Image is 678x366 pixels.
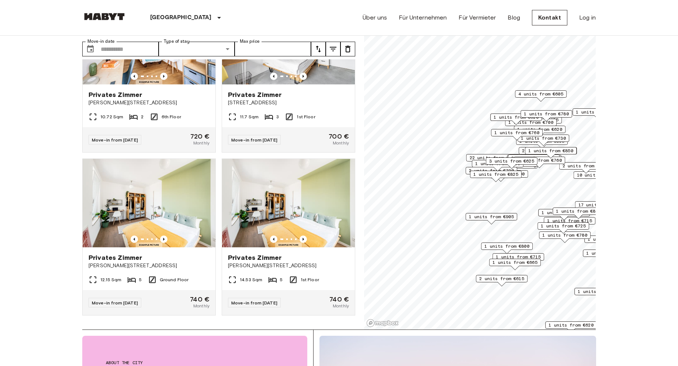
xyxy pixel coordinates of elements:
[521,135,566,142] span: 1 units from €730
[508,13,520,22] a: Blog
[297,114,315,120] span: 1st Floor
[270,73,277,80] button: Previous image
[92,300,138,306] span: Move-in from [DATE]
[532,10,567,25] a: Kontakt
[542,232,587,238] span: 1 units from €780
[519,147,570,158] div: Map marker
[89,253,142,262] span: Privates Zimmer
[574,288,626,299] div: Map marker
[517,126,562,133] span: 1 units from €620
[583,250,634,261] div: Map marker
[83,42,98,56] button: Choose date
[553,208,604,219] div: Map marker
[399,13,447,22] a: Für Unternehmen
[494,129,539,136] span: 1 units from €760
[228,253,281,262] span: Privates Zimmer
[190,296,210,303] span: 740 €
[141,114,143,120] span: 2
[300,236,307,243] button: Previous image
[139,276,142,283] span: 5
[491,129,543,140] div: Map marker
[508,119,553,126] span: 1 units from €700
[469,167,514,174] span: 2 units from €790
[87,38,115,45] label: Move-in date
[513,157,565,168] div: Map marker
[340,42,355,56] button: tune
[131,236,138,243] button: Previous image
[508,154,560,166] div: Map marker
[100,114,123,120] span: 10.72 Sqm
[496,254,541,260] span: 1 units from €715
[150,13,212,22] p: [GEOGRAPHIC_DATA]
[164,38,190,45] label: Type of stay
[160,73,167,80] button: Previous image
[472,160,523,171] div: Map marker
[474,170,528,182] div: Map marker
[160,276,189,283] span: Ground Floor
[545,321,597,333] div: Map marker
[300,73,307,80] button: Previous image
[539,231,591,243] div: Map marker
[524,111,569,117] span: 1 units from €780
[538,209,590,220] div: Map marker
[514,126,565,137] div: Map marker
[470,154,517,161] span: 22 units from €655
[517,157,562,164] span: 2 units from €760
[507,155,561,166] div: Map marker
[89,99,210,107] span: [PERSON_NAME][STREET_ADDRESS]
[477,171,525,177] span: 1 units from €1200
[575,201,629,213] div: Map marker
[586,250,631,257] span: 1 units from €740
[83,159,215,247] img: Marketing picture of unit DE-01-08-001-02Q
[490,114,542,125] div: Map marker
[576,109,621,115] span: 1 units from €730
[579,13,596,22] a: Log in
[489,158,534,164] span: 3 units from €625
[541,223,586,229] span: 1 units from €725
[311,42,326,56] button: tune
[479,275,524,282] span: 2 units from €615
[542,209,587,216] span: 1 units from €835
[82,158,216,316] a: Marketing picture of unit DE-01-08-001-02QPrevious imagePrevious imagePrivates Zimmer[PERSON_NAME...
[525,147,577,158] div: Map marker
[363,13,387,22] a: Über uns
[228,99,349,107] span: [STREET_ADDRESS]
[563,163,610,169] span: 2 units from €1320
[466,167,517,178] div: Map marker
[466,213,517,224] div: Map marker
[240,38,260,45] label: Max price
[240,114,259,120] span: 11.7 Sqm
[549,322,594,328] span: 1 units from €620
[100,276,121,283] span: 12.15 Sqm
[520,110,572,122] div: Map marker
[556,208,601,215] span: 1 units from €875
[473,171,518,178] span: 1 units from €825
[366,319,399,327] a: Mapbox logo
[484,243,529,250] span: 1 units from €800
[547,217,592,224] span: 1 units from €715
[476,275,527,286] div: Map marker
[522,147,567,154] span: 2 units from €655
[469,213,514,220] span: 1 units from €905
[326,42,340,56] button: tune
[511,155,556,161] span: 3 units from €655
[222,159,355,247] img: Marketing picture of unit DE-01-08-004-04Q
[578,202,626,208] span: 17 units from €720
[280,276,283,283] span: 5
[333,303,349,309] span: Monthly
[329,296,349,303] span: 740 €
[574,171,628,183] div: Map marker
[131,73,138,80] button: Previous image
[162,114,181,120] span: 6th Floor
[481,243,533,254] div: Map marker
[489,259,541,270] div: Map marker
[228,262,349,269] span: [PERSON_NAME][STREET_ADDRESS]
[231,300,277,306] span: Move-in from [DATE]
[82,13,127,20] img: Habyt
[228,90,281,99] span: Privates Zimmer
[518,91,563,97] span: 4 units from €605
[516,137,568,149] div: Map marker
[240,276,262,283] span: 14.53 Sqm
[276,114,279,120] span: 3
[537,222,589,234] div: Map marker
